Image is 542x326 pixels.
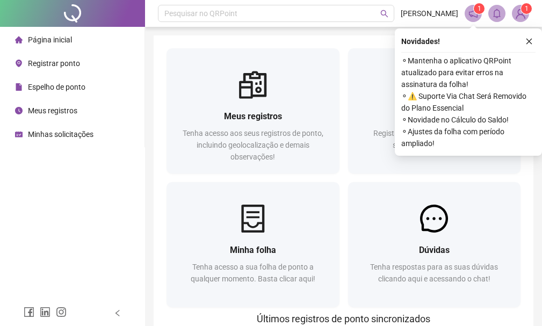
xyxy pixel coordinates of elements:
span: Dúvidas [419,245,450,255]
span: Registrar ponto [28,59,80,68]
span: Meus registros [224,111,282,121]
span: [PERSON_NAME] [401,8,458,19]
span: bell [492,9,502,18]
span: instagram [56,307,67,317]
span: Tenha acesso aos seus registros de ponto, incluindo geolocalização e demais observações! [183,129,323,161]
span: search [380,10,388,18]
a: DúvidasTenha respostas para as suas dúvidas clicando aqui e acessando o chat! [348,182,521,307]
span: Novidades ! [401,35,440,47]
span: clock-circle [15,107,23,114]
span: Espelho de ponto [28,83,85,91]
span: schedule [15,131,23,138]
span: linkedin [40,307,50,317]
span: Minhas solicitações [28,130,93,139]
span: ⚬ Novidade no Cálculo do Saldo! [401,114,536,126]
span: 1 [478,5,481,12]
span: file [15,83,23,91]
span: notification [468,9,478,18]
a: Registrar pontoRegistre sua presença com rapidez e segurança clicando aqui! [348,48,521,173]
sup: Atualize o seu contato no menu Meus Dados [521,3,532,14]
a: Meus registrosTenha acesso aos seus registros de ponto, incluindo geolocalização e demais observa... [167,48,339,173]
sup: 1 [474,3,485,14]
img: 89839 [512,5,529,21]
span: ⚬ Ajustes da folha com período ampliado! [401,126,536,149]
span: left [114,309,121,317]
span: Minha folha [230,245,276,255]
span: environment [15,60,23,67]
span: facebook [24,307,34,317]
span: Tenha respostas para as suas dúvidas clicando aqui e acessando o chat! [370,263,498,283]
span: Página inicial [28,35,72,44]
a: Minha folhaTenha acesso a sua folha de ponto a qualquer momento. Basta clicar aqui! [167,182,339,307]
span: ⚬ ⚠️ Suporte Via Chat Será Removido do Plano Essencial [401,90,536,114]
span: Meus registros [28,106,77,115]
span: Registre sua presença com rapidez e segurança clicando aqui! [373,129,495,149]
span: close [525,38,533,45]
span: Tenha acesso a sua folha de ponto a qualquer momento. Basta clicar aqui! [191,263,315,283]
span: ⚬ Mantenha o aplicativo QRPoint atualizado para evitar erros na assinatura da folha! [401,55,536,90]
span: 1 [525,5,529,12]
span: home [15,36,23,44]
span: Últimos registros de ponto sincronizados [257,313,430,324]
